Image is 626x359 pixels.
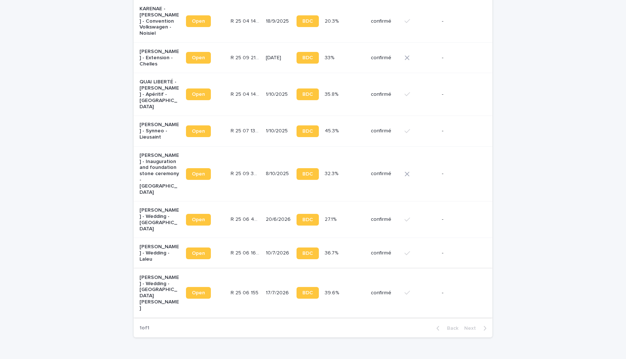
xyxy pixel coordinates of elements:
[192,129,205,134] span: Open
[139,275,180,311] p: [PERSON_NAME] - Wedding - [GEOGRAPHIC_DATA][PERSON_NAME]
[442,55,481,61] p: -
[192,55,205,60] span: Open
[297,88,319,100] a: BDC
[139,152,180,196] p: [PERSON_NAME] - Inauguration and foundation stone ceremony - [GEOGRAPHIC_DATA]
[266,55,291,61] p: [DATE]
[192,290,205,295] span: Open
[371,290,398,296] p: confirmé
[302,55,313,60] span: BDC
[266,128,291,134] p: 1/10/2025
[186,168,211,180] a: Open
[302,171,313,177] span: BDC
[192,19,205,24] span: Open
[192,171,205,177] span: Open
[325,126,340,134] p: 45.3%
[139,79,180,110] p: QUAI LIBERTÉ - [PERSON_NAME] - Apéritif - [GEOGRAPHIC_DATA]
[297,168,319,180] a: BDC
[186,247,211,259] a: Open
[464,326,480,331] span: Next
[266,18,291,24] p: 18/9/2025
[134,319,155,337] p: 1 of 1
[442,128,481,134] p: -
[192,217,205,222] span: Open
[443,326,458,331] span: Back
[266,216,291,223] p: 20/6/2026
[139,6,180,37] p: KARENAE - [PERSON_NAME] - Convention Volkswagen - Noisiel
[231,249,261,256] p: R 25 06 1690
[371,171,398,177] p: confirmé
[302,129,313,134] span: BDC
[371,128,398,134] p: confirmé
[302,251,313,256] span: BDC
[134,73,492,116] tr: QUAI LIBERTÉ - [PERSON_NAME] - Apéritif - [GEOGRAPHIC_DATA]OpenR 25 04 1489R 25 04 1489 1/10/2025...
[231,215,261,223] p: R 25 06 4311
[325,17,340,24] p: 20.3%
[134,238,492,268] tr: [PERSON_NAME] - Wedding - LaleuOpenR 25 06 1690R 25 06 1690 10/7/2026BDC36.7%36.7% confirmé-
[231,90,261,98] p: R 25 04 1489
[231,288,260,296] p: R 25 06 155
[297,125,319,137] a: BDC
[231,53,261,61] p: R 25 09 2119
[325,215,338,223] p: 27.1%
[192,92,205,97] span: Open
[442,18,481,24] p: -
[325,249,340,256] p: 36.7%
[325,53,336,61] p: 33%
[302,19,313,24] span: BDC
[266,171,291,177] p: 8/10/2025
[186,15,211,27] a: Open
[461,325,492,332] button: Next
[297,15,319,27] a: BDC
[231,126,261,134] p: R 25 07 1346
[442,171,481,177] p: -
[134,201,492,238] tr: [PERSON_NAME] - Wedding - [GEOGRAPHIC_DATA]OpenR 25 06 4311R 25 06 4311 20/6/2026BDC27.1%27.1% co...
[134,146,492,201] tr: [PERSON_NAME] - Inauguration and foundation stone ceremony - [GEOGRAPHIC_DATA]OpenR 25 09 397R 25...
[442,91,481,98] p: -
[325,90,340,98] p: 35.8%
[325,169,340,177] p: 32.3%
[186,287,211,299] a: Open
[231,17,261,24] p: R 25 04 1420
[371,250,398,256] p: confirmé
[266,250,291,256] p: 10/7/2026
[134,42,492,73] tr: [PERSON_NAME] - Extension - ChellesOpenR 25 09 2119R 25 09 2119 [DATE]BDC33%33% confirmé-
[266,91,291,98] p: 1/10/2025
[192,251,205,256] span: Open
[371,216,398,223] p: confirmé
[297,247,319,259] a: BDC
[134,268,492,317] tr: [PERSON_NAME] - Wedding - [GEOGRAPHIC_DATA][PERSON_NAME]OpenR 25 06 155R 25 06 155 17/7/2026BDC39...
[186,52,211,64] a: Open
[139,49,180,67] p: [PERSON_NAME] - Extension - Chelles
[266,290,291,296] p: 17/7/2026
[302,290,313,295] span: BDC
[442,290,481,296] p: -
[431,325,461,332] button: Back
[186,214,211,226] a: Open
[139,122,180,140] p: [PERSON_NAME] - Synneo - Lieusaint
[134,116,492,146] tr: [PERSON_NAME] - Synneo - LieusaintOpenR 25 07 1346R 25 07 1346 1/10/2025BDC45.3%45.3% confirmé-
[297,214,319,226] a: BDC
[231,169,261,177] p: R 25 09 397
[371,18,398,24] p: confirmé
[297,52,319,64] a: BDC
[139,244,180,262] p: [PERSON_NAME] - Wedding - Laleu
[442,216,481,223] p: -
[302,92,313,97] span: BDC
[325,288,340,296] p: 39.6%
[139,207,180,232] p: [PERSON_NAME] - Wedding - [GEOGRAPHIC_DATA]
[186,125,211,137] a: Open
[371,91,398,98] p: confirmé
[371,55,398,61] p: confirmé
[186,88,211,100] a: Open
[442,250,481,256] p: -
[297,287,319,299] a: BDC
[302,217,313,222] span: BDC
